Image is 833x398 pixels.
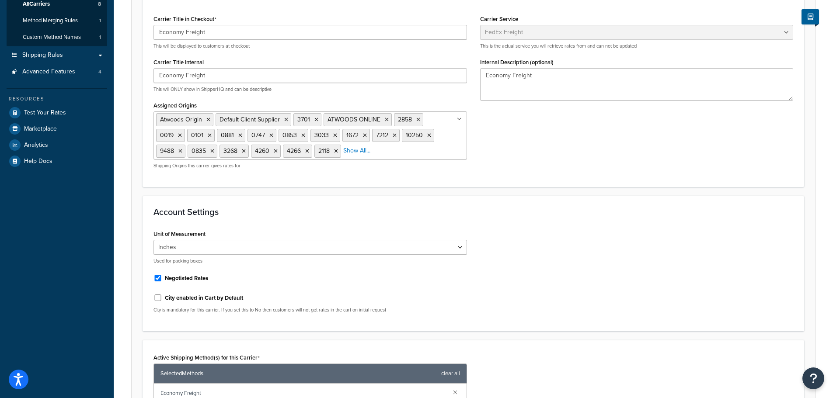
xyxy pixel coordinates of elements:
[480,59,554,66] label: Internal Description (optional)
[153,163,467,169] p: Shipping Origins this carrier gives rates for
[165,294,243,302] label: City enabled in Cart by Default
[192,146,206,156] span: 0835
[220,115,280,124] span: Default Client Supplier
[297,115,310,124] span: 3701
[22,52,63,59] span: Shipping Rules
[165,274,208,282] label: Negotiated Rates
[7,105,107,121] a: Test Your Rates
[160,115,202,124] span: Atwoods Origin
[223,146,237,156] span: 3268
[153,207,793,217] h3: Account Settings
[153,43,467,49] p: This will be displayed to customers at checkout
[480,43,794,49] p: This is the actual service you will retrieve rates from and can not be updated
[7,13,107,29] a: Method Merging Rules1
[153,86,467,93] p: This will ONLY show in ShipperHQ and can be descriptive
[282,131,297,140] span: 0853
[318,146,330,156] span: 2118
[398,115,412,124] span: 2858
[24,158,52,165] span: Help Docs
[99,17,101,24] span: 1
[328,115,380,124] span: ATWOODS ONLINE
[7,13,107,29] li: Method Merging Rules
[160,131,174,140] span: 0019
[160,146,174,156] span: 9488
[343,146,370,155] a: Show All...
[7,29,107,45] li: Custom Method Names
[98,68,101,76] span: 4
[153,16,216,23] label: Carrier Title in Checkout
[191,131,203,140] span: 0101
[23,0,50,8] span: All Carriers
[480,16,518,22] label: Carrier Service
[153,102,197,109] label: Assigned Origins
[287,146,301,156] span: 4266
[7,64,107,80] a: Advanced Features4
[160,367,437,380] span: Selected Methods
[23,34,81,41] span: Custom Method Names
[7,95,107,103] div: Resources
[406,131,423,140] span: 10250
[346,131,359,140] span: 1672
[480,68,794,100] textarea: Economy Freight
[99,34,101,41] span: 1
[24,142,48,149] span: Analytics
[802,9,819,24] button: Show Help Docs
[153,231,206,237] label: Unit of Measurement
[24,109,66,117] span: Test Your Rates
[251,131,265,140] span: 0747
[153,59,204,66] label: Carrier Title Internal
[24,125,57,133] span: Marketplace
[153,354,260,361] label: Active Shipping Method(s) for this Carrier
[314,131,329,140] span: 3033
[153,258,467,264] p: Used for packing boxes
[221,131,234,140] span: 0881
[7,121,107,137] a: Marketplace
[376,131,388,140] span: 7212
[802,367,824,389] button: Open Resource Center
[7,29,107,45] a: Custom Method Names1
[98,0,101,8] span: 8
[7,153,107,169] a: Help Docs
[7,47,107,63] a: Shipping Rules
[441,367,460,380] a: clear all
[7,137,107,153] a: Analytics
[7,64,107,80] li: Advanced Features
[22,68,75,76] span: Advanced Features
[153,307,467,313] p: City is mandatory for this carrier. If you set this to No then customers will not get rates in th...
[23,17,78,24] span: Method Merging Rules
[255,146,269,156] span: 4260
